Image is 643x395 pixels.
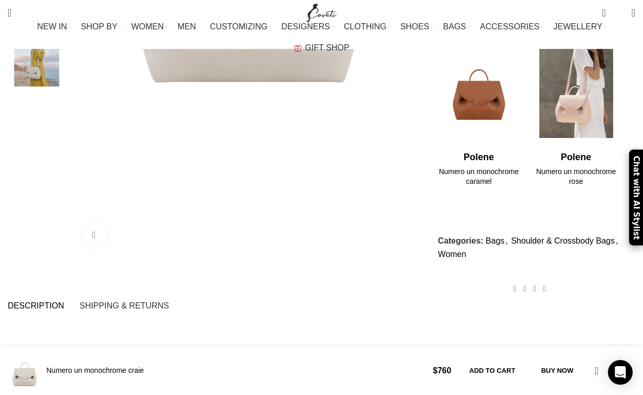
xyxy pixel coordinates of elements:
span: $760.00 [466,191,492,199]
span: ACCESSORIES [480,22,540,31]
span: SHOES [400,22,429,31]
span: 0 [616,10,623,18]
span: SHOP BY [81,22,118,31]
div: My Wishlist [614,3,624,23]
h4: Polene [438,151,520,164]
span: $760.00 [563,191,589,199]
span: NEW IN [37,22,67,31]
a: Shoulder & Crossbody Bags [511,236,615,245]
span: DESIGNERS [282,22,330,31]
img: Polene-Numero-un-monochrome-rose-2.jpg [534,23,618,150]
a: DESIGNERS [282,16,334,37]
h4: Numero un monochrome caramel [438,167,520,187]
div: Open Intercom Messenger [608,360,633,385]
a: CUSTOMIZING [210,16,271,37]
a: JEWELLERY [553,16,606,37]
span: 0 [603,5,611,13]
a: Facebook social link [510,281,520,296]
span: GIFT SHOP [305,43,350,53]
a: WhatsApp social link [539,281,549,296]
div: 1 / 2 [438,25,520,201]
a: SHOES [400,16,433,37]
a: ACCESSORIES [480,16,543,37]
span: CUSTOMIZING [210,22,268,31]
a: Polene Numero un monochrome rose $760.00 [535,148,617,201]
button: Add to cart [459,360,525,382]
a: Bags [486,236,504,245]
a: CLOTHING [344,16,390,37]
h4: Numero un monochrome craie [46,366,425,376]
span: MEN [178,22,196,31]
a: BAGS [443,16,469,37]
span: Categories: [438,236,483,245]
a: Search [3,3,17,23]
bdi: 760 [433,366,451,375]
h4: Polene [535,151,617,164]
img: Polene-Numero-un-monochrome-caramel.png [438,25,520,148]
span: Shipping & Returns [79,302,169,310]
a: Women [438,250,466,259]
img: Polene [8,352,41,390]
h4: Numero un monochrome rose [535,167,617,187]
a: 0 [597,3,611,23]
div: Main navigation [3,16,640,58]
a: Site logo [304,8,339,16]
a: Polene [8,346,34,354]
a: NEW IN [37,16,71,37]
a: X social link [520,281,530,296]
span: , [505,234,507,248]
img: GiftBag [294,45,302,51]
span: Description [8,302,64,310]
button: Buy now [531,360,584,382]
span: WOMEN [131,22,163,31]
span: $ [433,366,437,375]
a: SHOP BY [81,16,121,37]
a: GIFT SHOP [294,38,350,58]
span: CLOTHING [344,22,387,31]
a: Pinterest social link [530,281,539,296]
div: 5 / 5 [5,27,68,92]
div: 2 / 2 [535,25,617,201]
span: BAGS [443,22,466,31]
a: WOMEN [131,16,167,37]
span: , [616,234,618,248]
a: MEN [178,16,200,37]
a: Polene Numero un monochrome caramel $760.00 [438,148,520,201]
span: JEWELLERY [553,22,602,31]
